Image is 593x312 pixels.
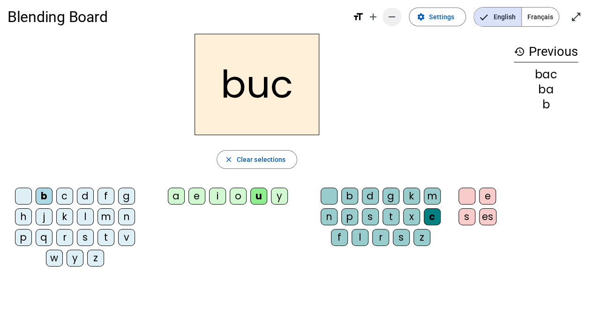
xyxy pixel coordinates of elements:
mat-icon: history [514,46,525,57]
div: k [403,188,420,205]
div: es [479,208,496,225]
div: t [98,229,114,246]
h3: Previous [514,41,578,62]
div: n [321,208,338,225]
div: ba [514,84,578,95]
button: Settings [409,8,466,26]
div: g [118,188,135,205]
div: d [77,188,94,205]
div: s [362,208,379,225]
mat-icon: format_size [353,11,364,23]
div: s [458,208,475,225]
span: Settings [429,11,454,23]
div: bac [514,69,578,80]
div: b [514,99,578,110]
div: n [118,208,135,225]
div: m [424,188,441,205]
div: l [77,208,94,225]
div: i [209,188,226,205]
button: Enter full screen [567,8,585,26]
div: j [36,208,53,225]
div: q [36,229,53,246]
div: r [56,229,73,246]
span: Français [522,8,559,26]
mat-icon: settings [417,13,425,21]
div: e [479,188,496,205]
div: h [15,208,32,225]
div: f [98,188,114,205]
div: b [36,188,53,205]
div: x [403,208,420,225]
div: o [230,188,247,205]
div: m [98,208,114,225]
div: l [352,229,368,246]
div: p [15,229,32,246]
div: b [341,188,358,205]
div: y [67,250,83,266]
div: w [46,250,63,266]
div: c [424,208,441,225]
div: p [341,208,358,225]
h2: buc [195,34,319,135]
mat-icon: remove [386,11,398,23]
div: d [362,188,379,205]
button: Clear selections [217,150,298,169]
div: y [271,188,288,205]
div: k [56,208,73,225]
div: g [383,188,399,205]
div: c [56,188,73,205]
mat-button-toggle-group: Language selection [473,7,559,27]
div: v [118,229,135,246]
mat-icon: close [225,155,233,164]
div: e [188,188,205,205]
span: English [474,8,521,26]
div: z [87,250,104,266]
div: r [372,229,389,246]
button: Increase font size [364,8,383,26]
h1: Blending Board [8,2,345,32]
div: z [413,229,430,246]
div: s [393,229,410,246]
mat-icon: add [368,11,379,23]
div: s [77,229,94,246]
div: f [331,229,348,246]
span: Clear selections [237,154,286,165]
div: a [168,188,185,205]
mat-icon: open_in_full [570,11,582,23]
div: u [250,188,267,205]
button: Decrease font size [383,8,401,26]
div: t [383,208,399,225]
